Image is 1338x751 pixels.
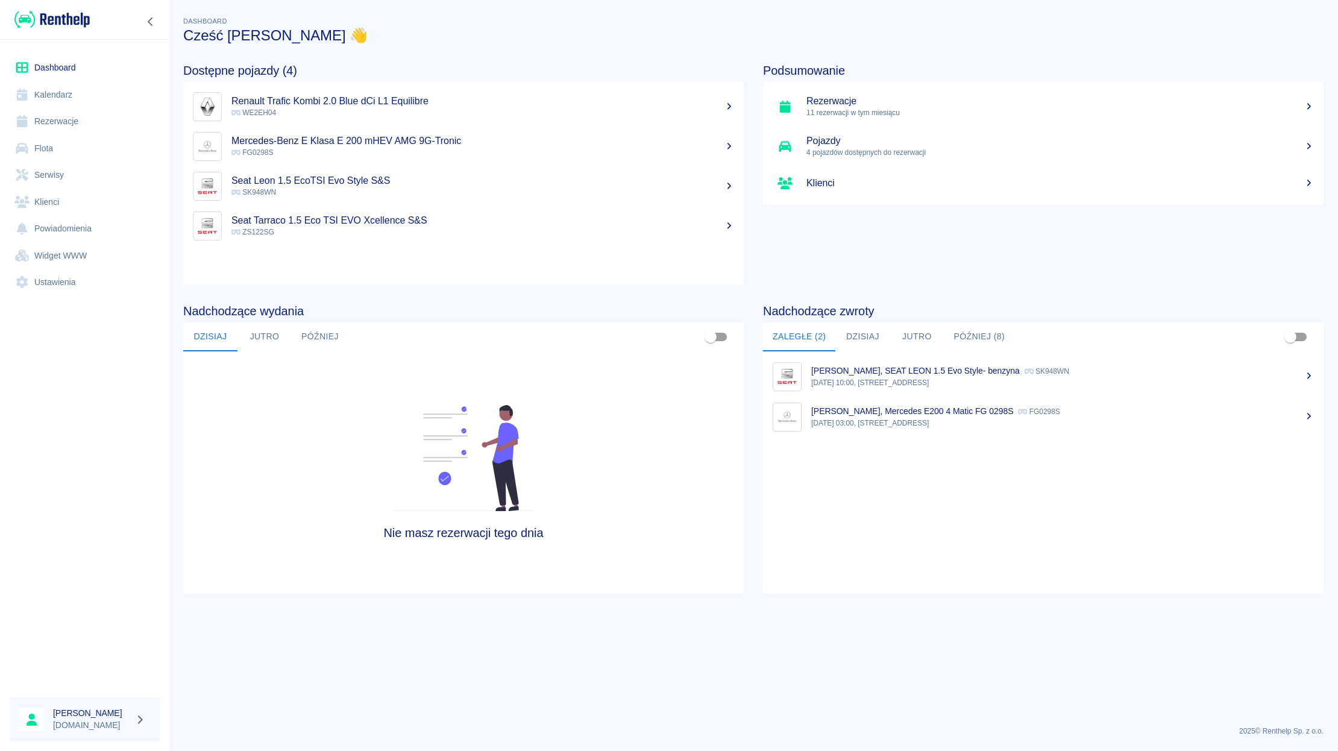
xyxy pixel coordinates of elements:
a: ImageRenault Trafic Kombi 2.0 Blue dCi L1 Equilibre WE2EH04 [183,87,744,127]
img: Image [196,95,219,118]
h5: Klienci [806,177,1314,189]
span: FG0298S [231,148,273,157]
a: Renthelp logo [10,10,90,30]
p: [DOMAIN_NAME] [53,719,130,732]
p: [DATE] 03:00, [STREET_ADDRESS] [811,418,1314,429]
a: Kalendarz [10,81,160,108]
span: Pokaż przypisane tylko do mnie [699,325,722,348]
a: Image[PERSON_NAME], SEAT LEON 1.5 Evo Style- benzyna SK948WN[DATE] 10:00, [STREET_ADDRESS] [763,356,1324,397]
span: WE2EH04 [231,108,276,117]
a: Image[PERSON_NAME], Mercedes E200 4 Matic FG 0298S FG0298S[DATE] 03:00, [STREET_ADDRESS] [763,397,1324,437]
img: Fleet [386,405,541,511]
span: SK948WN [231,188,276,196]
h5: Rezerwacje [806,95,1314,107]
a: Rezerwacje [10,108,160,135]
p: 11 rezerwacji w tym miesiącu [806,107,1314,118]
a: Klienci [10,189,160,216]
img: Image [776,406,799,429]
h5: Mercedes-Benz E Klasa E 200 mHEV AMG 9G-Tronic [231,135,734,147]
h4: Dostępne pojazdy (4) [183,63,744,78]
span: ZS122SG [231,228,274,236]
button: Dzisiaj [835,322,890,351]
a: Serwisy [10,162,160,189]
img: Image [196,175,219,198]
h5: Seat Tarraco 1.5 Eco TSI EVO Xcellence S&S [231,215,734,227]
button: Dzisiaj [183,322,237,351]
p: 2025 © Renthelp Sp. z o.o. [183,726,1324,737]
button: Jutro [237,322,292,351]
img: Image [196,215,219,237]
img: Image [196,135,219,158]
span: Dashboard [183,17,227,25]
a: Dashboard [10,54,160,81]
p: FG0298S [1018,407,1060,416]
a: Ustawienia [10,269,160,296]
h5: Pojazdy [806,135,1314,147]
a: Widget WWW [10,242,160,269]
span: Pokaż przypisane tylko do mnie [1279,325,1302,348]
a: ImageMercedes-Benz E Klasa E 200 mHEV AMG 9G-Tronic FG0298S [183,127,744,166]
a: Rezerwacje11 rezerwacji w tym miesiącu [763,87,1324,127]
img: Renthelp logo [14,10,90,30]
img: Image [776,365,799,388]
button: Jutro [890,322,944,351]
button: Później [292,322,348,351]
h6: [PERSON_NAME] [53,707,130,719]
p: [DATE] 10:00, [STREET_ADDRESS] [811,377,1314,388]
a: ImageSeat Tarraco 1.5 Eco TSI EVO Xcellence S&S ZS122SG [183,206,744,246]
a: Flota [10,135,160,162]
h4: Nie masz rezerwacji tego dnia [253,526,674,540]
h4: Podsumowanie [763,63,1324,78]
a: ImageSeat Leon 1.5 EcoTSI Evo Style S&S SK948WN [183,166,744,206]
button: Zaległe (2) [763,322,835,351]
h3: Cześć [PERSON_NAME] 👋 [183,27,1324,44]
p: 4 pojazdów dostępnych do rezerwacji [806,147,1314,158]
p: [PERSON_NAME], SEAT LEON 1.5 Evo Style- benzyna [811,366,1020,375]
h5: Renault Trafic Kombi 2.0 Blue dCi L1 Equilibre [231,95,734,107]
h4: Nadchodzące zwroty [763,304,1324,318]
a: Powiadomienia [10,215,160,242]
a: Klienci [763,166,1324,200]
h5: Seat Leon 1.5 EcoTSI Evo Style S&S [231,175,734,187]
button: Później (8) [944,322,1014,351]
h4: Nadchodzące wydania [183,304,744,318]
a: Pojazdy4 pojazdów dostępnych do rezerwacji [763,127,1324,166]
p: [PERSON_NAME], Mercedes E200 4 Matic FG 0298S [811,406,1013,416]
button: Zwiń nawigację [142,14,160,30]
p: SK948WN [1025,367,1069,375]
